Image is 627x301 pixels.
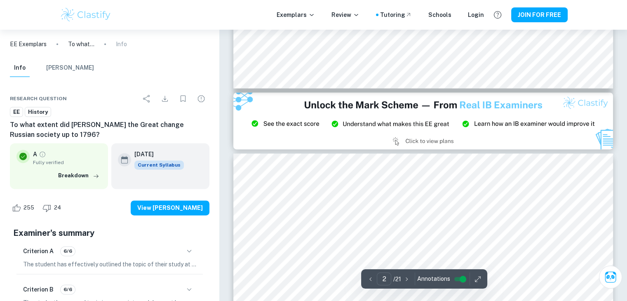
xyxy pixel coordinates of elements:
[10,95,67,102] span: Research question
[49,204,66,212] span: 24
[468,10,484,19] a: Login
[10,108,23,116] span: EE
[331,10,359,19] p: Review
[10,59,30,77] button: Info
[193,90,209,107] div: Report issue
[134,160,184,169] div: This exemplar is based on the current syllabus. Feel free to refer to it for inspiration/ideas wh...
[46,59,94,77] button: [PERSON_NAME]
[60,7,112,23] img: Clastify logo
[10,201,39,214] div: Like
[134,160,184,169] span: Current Syllabus
[40,201,66,214] div: Dislike
[10,107,23,117] a: EE
[157,90,173,107] div: Download
[56,169,101,182] button: Breakdown
[417,275,450,283] span: Annotations
[39,150,46,158] a: Grade fully verified
[23,247,54,256] h6: Criterion A
[25,107,51,117] a: History
[116,40,127,49] p: Info
[233,92,613,149] img: Ad
[380,10,412,19] a: Tutoring
[23,285,54,294] h6: Criterion B
[10,120,209,140] h6: To what extent did [PERSON_NAME] the Great change Russian society up to 1796?
[428,10,451,19] a: Schools
[33,159,101,166] span: Fully verified
[139,90,155,107] div: Share
[511,7,568,22] button: JOIN FOR FREE
[33,150,37,159] p: A
[134,150,177,159] h6: [DATE]
[599,266,622,289] button: Ask Clai
[25,108,51,116] span: History
[23,260,196,269] p: The student has effectively outlined the topic of their study at the beginning of the essay, clea...
[19,204,39,212] span: 255
[175,90,191,107] div: Bookmark
[393,275,401,284] p: / 21
[491,8,505,22] button: Help and Feedback
[13,227,206,239] h5: Examiner's summary
[68,40,94,49] p: To what extent did [PERSON_NAME] the Great change Russian society up to 1796?
[61,286,75,293] span: 6/6
[10,40,47,49] a: EE Exemplars
[131,200,209,215] button: View [PERSON_NAME]
[61,247,75,255] span: 6/6
[277,10,315,19] p: Exemplars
